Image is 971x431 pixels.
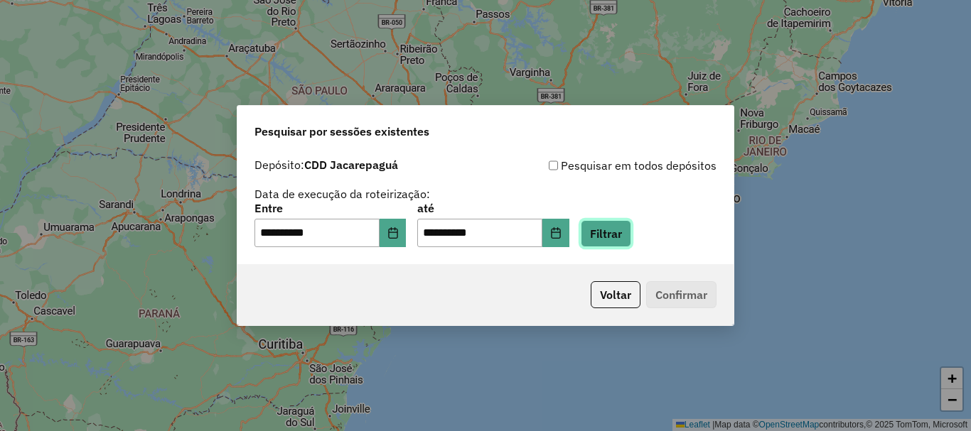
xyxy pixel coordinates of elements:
[254,185,430,202] label: Data de execução da roteirização:
[254,156,398,173] label: Depósito:
[304,158,398,172] strong: CDD Jacarepaguá
[254,123,429,140] span: Pesquisar por sessões existentes
[417,200,569,217] label: até
[380,219,407,247] button: Choose Date
[542,219,569,247] button: Choose Date
[485,157,717,174] div: Pesquisar em todos depósitos
[591,281,640,308] button: Voltar
[254,200,406,217] label: Entre
[581,220,631,247] button: Filtrar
